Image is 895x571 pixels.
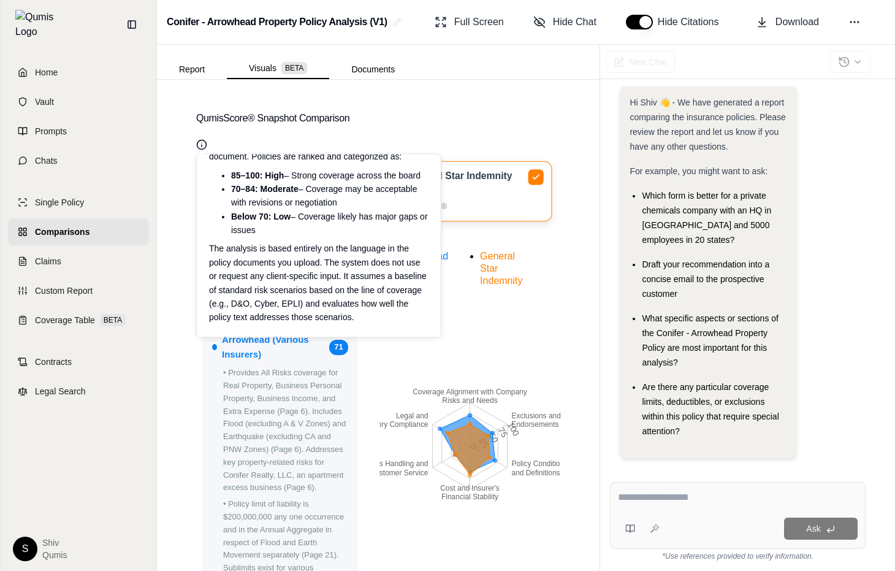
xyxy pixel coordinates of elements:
[35,314,95,326] span: Coverage Table
[751,10,824,34] button: Download
[8,248,149,275] a: Claims
[642,191,771,245] span: Which form is better for a private chemicals company with an HQ in [GEOGRAPHIC_DATA] and 5000 emp...
[122,15,142,34] button: Collapse sidebar
[512,469,560,478] tspan: and Definitions
[8,277,149,304] a: Custom Report
[610,549,866,561] div: *Use references provided to verify information.
[642,382,779,436] span: Are there any particular coverage limits, deductibles, or exclusions within this policy that requ...
[487,432,501,445] tspan: 50
[227,58,329,79] button: Visuals
[35,96,54,108] span: Vault
[642,313,779,367] span: What specific aspects or sections of the Conifer - Arrowhead Property Policy are most important f...
[8,88,149,115] a: Vault
[775,15,819,29] span: Download
[329,59,417,79] button: Documents
[430,10,509,34] button: Full Screen
[441,493,498,502] tspan: Financial Stability
[35,125,67,137] span: Prompts
[395,201,544,213] div: QumisScore®
[231,182,428,210] li: – Coverage may be acceptable with revisions or negotiation
[506,421,522,438] tspan: 100
[480,251,522,286] span: General Star Indemnity
[35,356,72,368] span: Contracts
[512,461,568,469] tspan: Policy Conditions
[231,169,428,182] li: – Strong coverage across the board
[8,147,149,174] a: Chats
[396,412,428,421] tspan: Legal and
[231,210,428,237] li: – Coverage likely has major gaps or issues
[442,397,497,405] tspan: Risks and Needs
[784,518,858,540] button: Ask
[406,170,512,183] span: General Star Indemnity
[8,118,149,145] a: Prompts
[528,10,601,34] button: Hide Chat
[35,255,61,267] span: Claims
[630,98,785,151] span: Hi Shiv 👋 - We have generated a report comparing the insurance policies. Please review the report...
[395,188,544,201] div: 53
[42,537,67,549] span: Shiv
[8,378,149,405] a: Legal Search
[360,461,428,469] tspan: Claims Handling and
[806,524,820,534] span: Ask
[8,348,149,375] a: Contracts
[100,314,126,326] span: BETA
[370,469,428,478] tspan: Customer Service
[35,226,89,238] span: Comparisons
[658,15,726,29] span: Hide Citations
[231,171,284,180] strong: 85–100: High
[42,549,67,561] span: Qumis
[440,485,500,493] tspan: Cost and Insurer's
[35,196,84,209] span: Single Policy
[222,332,324,362] span: Arrowhead (Various Insurers)
[196,99,560,138] button: QumisScore® Snapshot Comparison
[231,184,299,194] strong: 70–84: Moderate
[497,426,510,440] tspan: 75
[157,59,227,79] button: Report
[8,218,149,245] a: Comparisons
[223,367,348,494] p: • Provides All Risks coverage for Real Property, Business Personal Property, Business Income, and...
[352,421,428,429] tspan: Regulatory Compliance
[281,62,307,74] span: BETA
[8,59,149,86] a: Home
[35,66,58,79] span: Home
[512,412,562,421] tspan: Exclusions and
[642,259,769,299] span: Draft your recommendation into a concise email to the prospective customer
[13,537,37,561] div: S
[454,15,504,29] span: Full Screen
[35,385,86,397] span: Legal Search
[512,421,559,429] tspan: Endorsements
[8,307,149,334] a: Coverage TableBETA
[329,340,348,355] span: 71
[231,212,291,221] strong: Below 70: Low
[35,155,58,167] span: Chats
[167,11,387,33] h2: Conifer - Arrowhead Property Policy Analysis (V1)
[630,166,767,176] span: For example, you might want to ask:
[15,10,61,39] img: Qumis Logo
[553,15,596,29] span: Hide Chat
[413,388,527,397] tspan: Coverage Alignment with Company
[8,189,149,216] a: Single Policy
[35,285,93,297] span: Custom Report
[196,139,207,150] button: Qumis Score Info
